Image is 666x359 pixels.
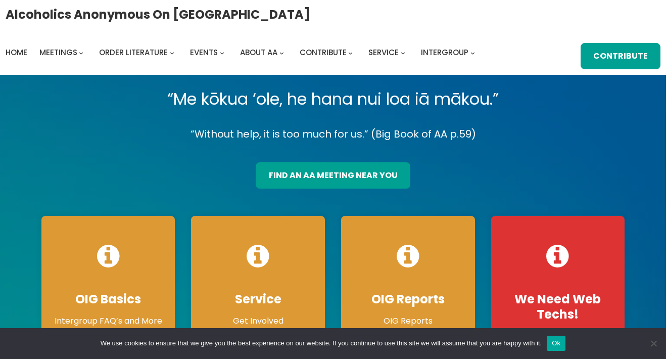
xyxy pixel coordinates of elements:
[256,162,410,189] a: find an aa meeting near you
[39,47,77,58] span: Meetings
[33,125,633,143] p: “Without help, it is too much for us.” (Big Book of AA p.59)
[201,315,315,327] p: Get Involved
[368,46,399,60] a: Service
[190,47,218,58] span: Events
[648,338,658,348] span: No
[6,46,479,60] nav: Intergroup
[351,315,465,327] p: OIG Reports
[421,46,468,60] a: Intergroup
[470,50,475,55] button: Intergroup submenu
[300,46,347,60] a: Contribute
[201,292,315,307] h4: Service
[421,47,468,58] span: Intergroup
[6,4,310,25] a: Alcoholics Anonymous on [GEOGRAPHIC_DATA]
[52,315,165,327] p: Intergroup FAQ’s and More
[240,46,277,60] a: About AA
[348,50,353,55] button: Contribute submenu
[6,47,27,58] span: Home
[547,336,565,351] button: Ok
[101,338,542,348] span: We use cookies to ensure that we give you the best experience on our website. If you continue to ...
[581,43,661,69] a: Contribute
[501,292,615,322] h4: We Need Web Techs!
[368,47,399,58] span: Service
[79,50,83,55] button: Meetings submenu
[52,292,165,307] h4: OIG Basics
[6,46,27,60] a: Home
[39,46,77,60] a: Meetings
[240,47,277,58] span: About AA
[99,47,168,58] span: Order Literature
[170,50,174,55] button: Order Literature submenu
[401,50,405,55] button: Service submenu
[279,50,284,55] button: About AA submenu
[300,47,347,58] span: Contribute
[33,85,633,113] p: “Me kōkua ‘ole, he hana nui loa iā mākou.”
[351,292,465,307] h4: OIG Reports
[190,46,218,60] a: Events
[220,50,224,55] button: Events submenu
